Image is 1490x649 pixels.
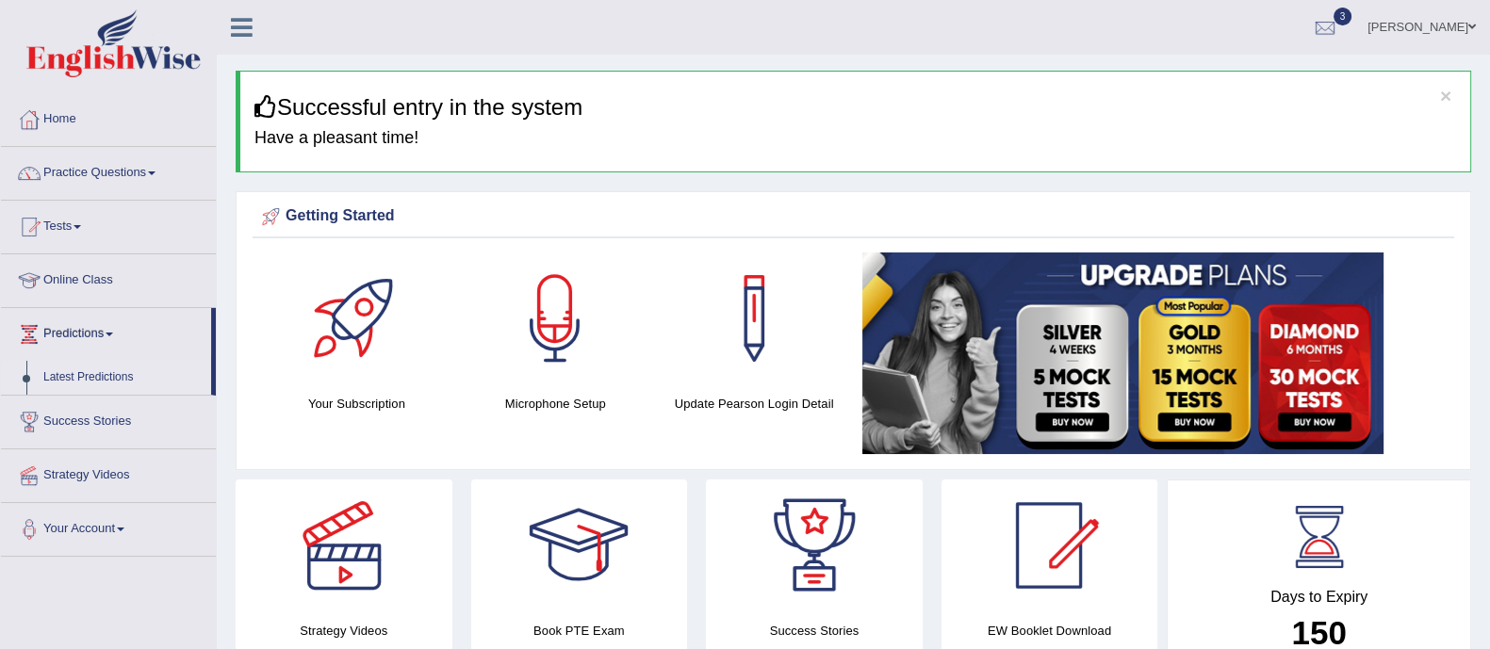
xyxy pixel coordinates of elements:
[664,394,844,414] h4: Update Pearson Login Detail
[267,394,447,414] h4: Your Subscription
[1,449,216,496] a: Strategy Videos
[35,361,211,395] a: Latest Predictions
[254,129,1456,148] h4: Have a pleasant time!
[1440,86,1451,105] button: ×
[1334,8,1352,25] span: 3
[941,621,1158,641] h4: EW Booklet Download
[1188,589,1449,606] h4: Days to Expiry
[706,621,923,641] h4: Success Stories
[257,203,1449,231] div: Getting Started
[466,394,646,414] h4: Microphone Setup
[236,621,452,641] h4: Strategy Videos
[254,95,1456,120] h3: Successful entry in the system
[1,147,216,194] a: Practice Questions
[1,201,216,248] a: Tests
[1,396,216,443] a: Success Stories
[1,254,216,301] a: Online Class
[1,308,211,355] a: Predictions
[1,93,216,140] a: Home
[471,621,688,641] h4: Book PTE Exam
[1,503,216,550] a: Your Account
[862,252,1384,454] img: small5.jpg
